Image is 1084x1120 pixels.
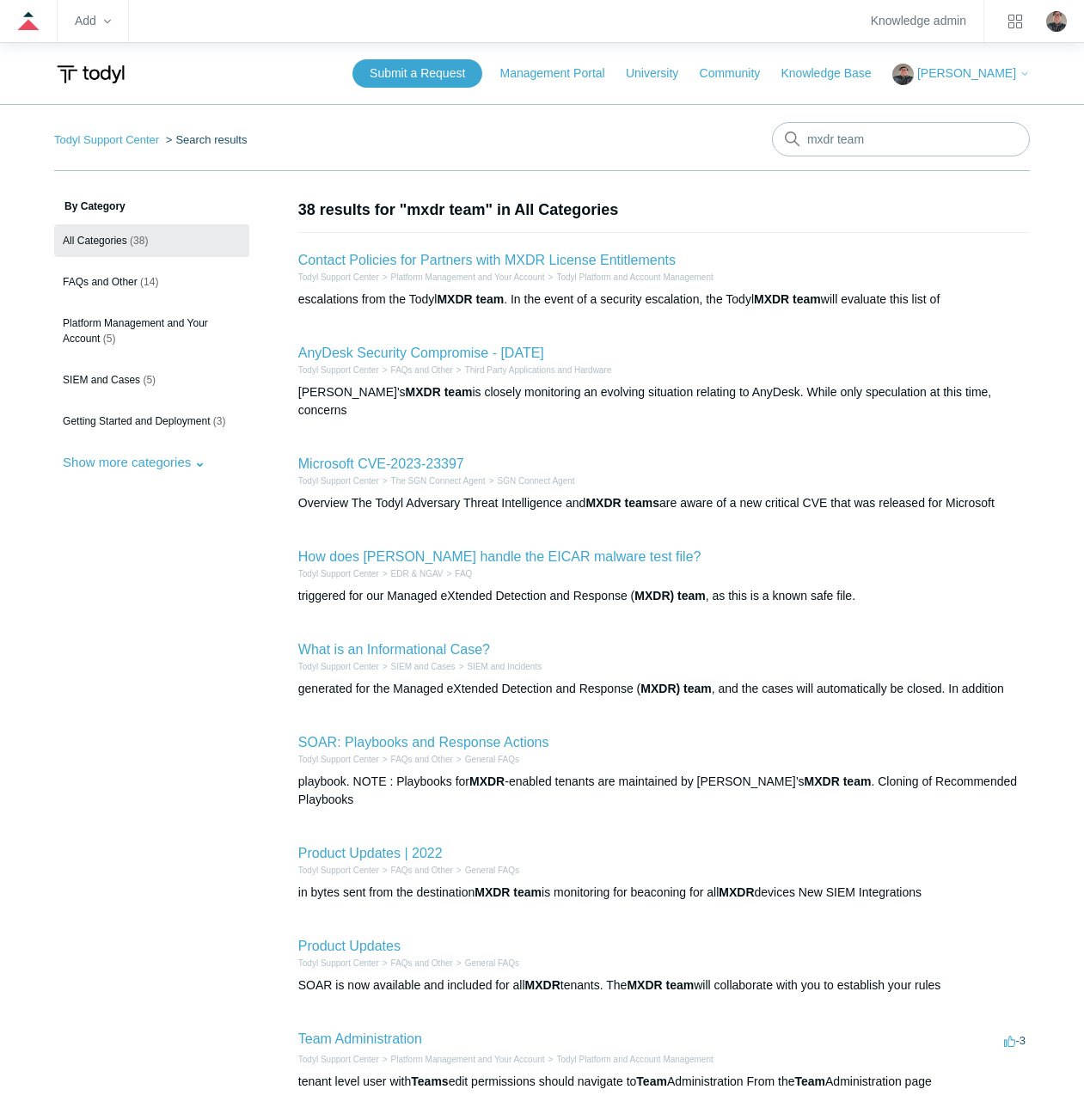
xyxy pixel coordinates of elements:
[379,864,453,877] li: FAQs and Other
[298,587,1030,605] div: triggered for our Managed eXtended Detection and Response ( , as this is a known safe file.
[465,866,519,875] a: General FAQs
[103,333,116,345] span: (5)
[54,307,249,355] a: Platform Management and Your Account (5)
[917,66,1016,80] span: [PERSON_NAME]
[465,958,519,968] a: General FAQs
[500,64,622,83] a: Management Portal
[465,365,612,375] a: Third Party Applications and Hardware
[455,569,472,578] a: FAQ
[298,773,1030,809] div: playbook. NOTE : Playbooks for -enabled tenants are maintained by [PERSON_NAME]’s . Cloning of Re...
[379,753,453,766] li: FAQs and Other
[1046,11,1067,32] zd-hc-trigger: Click your profile icon to open the profile menu
[130,235,148,247] span: (38)
[298,271,379,284] li: Todyl Support Center
[453,753,519,766] li: General FAQs
[162,133,248,146] li: Search results
[794,1074,825,1088] em: Team
[379,567,444,580] li: EDR & NGAV
[63,276,138,288] span: FAQs and Other
[453,864,519,877] li: General FAQs
[444,567,473,580] li: FAQ
[437,292,504,306] em: MXDR team
[486,474,575,487] li: SGN Connect Agent
[467,662,542,671] a: SIEM and Incidents
[391,958,453,968] a: FAQs and Other
[63,235,127,247] span: All Categories
[298,976,1030,995] div: SOAR is now available and included for all tenants. The will collaborate with you to establish yo...
[772,122,1030,156] input: Search
[298,567,379,580] li: Todyl Support Center
[453,957,519,970] li: General FAQs
[585,496,659,510] em: MXDR teams
[63,415,210,427] span: Getting Started and Deployment
[298,884,1030,902] div: in bytes sent from the destination is monitoring for beaconing for all devices New SIEM Integrations
[636,1074,667,1088] em: Team
[298,846,443,860] a: Product Updates | 2022
[525,978,560,992] em: MXDR
[352,59,482,88] a: Submit a Request
[556,1055,713,1064] a: Todyl Platform and Account Management
[54,224,249,257] a: All Categories (38)
[379,271,545,284] li: Platform Management and Your Account
[75,16,111,26] zd-hc-trigger: Add
[781,64,888,83] a: Knowledge Base
[391,365,453,375] a: FAQs and Other
[626,64,695,83] a: University
[391,272,545,282] a: Platform Management and Your Account
[498,476,575,486] a: SGN Connect Agent
[213,415,226,427] span: (3)
[379,474,486,487] li: The SGN Connect Agent
[54,133,162,146] li: Todyl Support Center
[719,885,754,899] em: MXDR
[298,291,1030,309] div: escalations from the Todyl . In the event of a security escalation, the Todyl will evaluate this ...
[892,64,1030,85] button: [PERSON_NAME]
[475,885,542,899] em: MXDR team
[54,446,214,478] button: Show more categories
[411,1074,448,1088] em: Teams
[871,16,966,26] a: Knowledge admin
[379,957,453,970] li: FAQs and Other
[143,374,156,386] span: (5)
[298,569,379,578] a: Todyl Support Center
[391,569,444,578] a: EDR & NGAV
[1046,11,1067,32] img: user avatar
[298,642,490,657] a: What is an Informational Case?
[379,364,453,376] li: FAQs and Other
[379,1053,545,1066] li: Platform Management and Your Account
[54,405,249,438] a: Getting Started and Deployment (3)
[627,978,694,992] em: MXDR team
[298,1031,422,1046] a: Team Administration
[391,866,453,875] a: FAQs and Other
[298,1073,1030,1091] div: tenant level user with edit permissions should navigate to Administration From the Administration...
[298,1053,379,1066] li: Todyl Support Center
[54,133,159,146] a: Todyl Support Center
[298,549,701,564] a: How does [PERSON_NAME] handle the EICAR malware test file?
[298,735,549,750] a: SOAR: Playbooks and Response Actions
[298,365,379,375] a: Todyl Support Center
[298,753,379,766] li: Todyl Support Center
[805,774,872,788] em: MXDR team
[406,385,473,399] em: MXDR team
[140,276,158,288] span: (14)
[1004,1034,1026,1047] span: -3
[63,374,140,386] span: SIEM and Cases
[298,456,464,471] a: Microsoft CVE-2023-23397
[456,660,542,673] li: SIEM and Incidents
[700,64,778,83] a: Community
[391,662,456,671] a: SIEM and Cases
[298,660,379,673] li: Todyl Support Center
[298,272,379,282] a: Todyl Support Center
[298,958,379,968] a: Todyl Support Center
[298,866,379,875] a: Todyl Support Center
[298,662,379,671] a: Todyl Support Center
[640,682,711,695] em: MXDR) team
[54,364,249,396] a: SIEM and Cases (5)
[298,346,544,360] a: AnyDesk Security Compromise - [DATE]
[54,58,127,90] img: Todyl Support Center Help Center home page
[298,383,1030,419] div: [PERSON_NAME]'s is closely monitoring an evolving situation relating to AnyDesk. While only specu...
[298,199,1030,222] h1: 38 results for "mxdr team" in All Categories
[54,266,249,298] a: FAQs and Other (14)
[545,271,713,284] li: Todyl Platform and Account Management
[298,364,379,376] li: Todyl Support Center
[453,364,611,376] li: Third Party Applications and Hardware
